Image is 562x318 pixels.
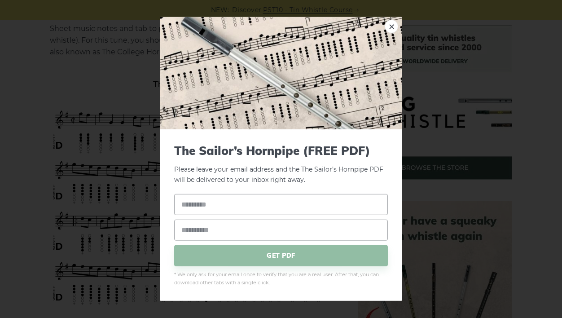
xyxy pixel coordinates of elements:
[160,17,402,129] img: Tin Whistle Tab Preview
[174,144,388,158] span: The Sailor’s Hornpipe (FREE PDF)
[174,270,388,287] span: * We only ask for your email once to verify that you are a real user. After that, you can downloa...
[174,245,388,266] span: GET PDF
[385,20,398,33] a: ×
[174,144,388,185] p: Please leave your email address and the The Sailor’s Hornpipe PDF will be delivered to your inbox...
